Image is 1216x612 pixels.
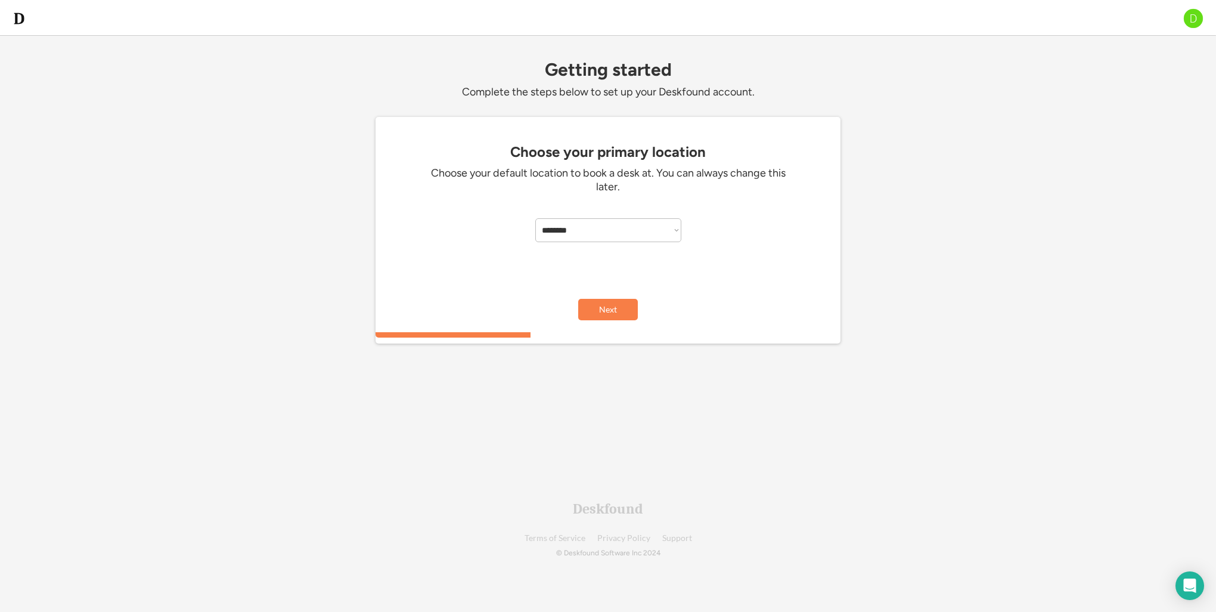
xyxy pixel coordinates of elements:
div: Choose your default location to book a desk at. You can always change this later. [429,166,787,194]
div: Choose your primary location [381,144,835,160]
button: Next [578,299,638,320]
div: 33.3333333333333% [378,332,843,338]
a: Support [662,534,692,543]
a: Terms of Service [525,534,585,543]
a: Privacy Policy [597,534,650,543]
div: Deskfound [573,502,643,516]
div: Getting started [376,60,840,79]
img: D.png [1183,8,1204,29]
img: d-whitebg.png [12,11,26,26]
div: Open Intercom Messenger [1175,571,1204,600]
div: Complete the steps below to set up your Deskfound account. [376,85,840,99]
